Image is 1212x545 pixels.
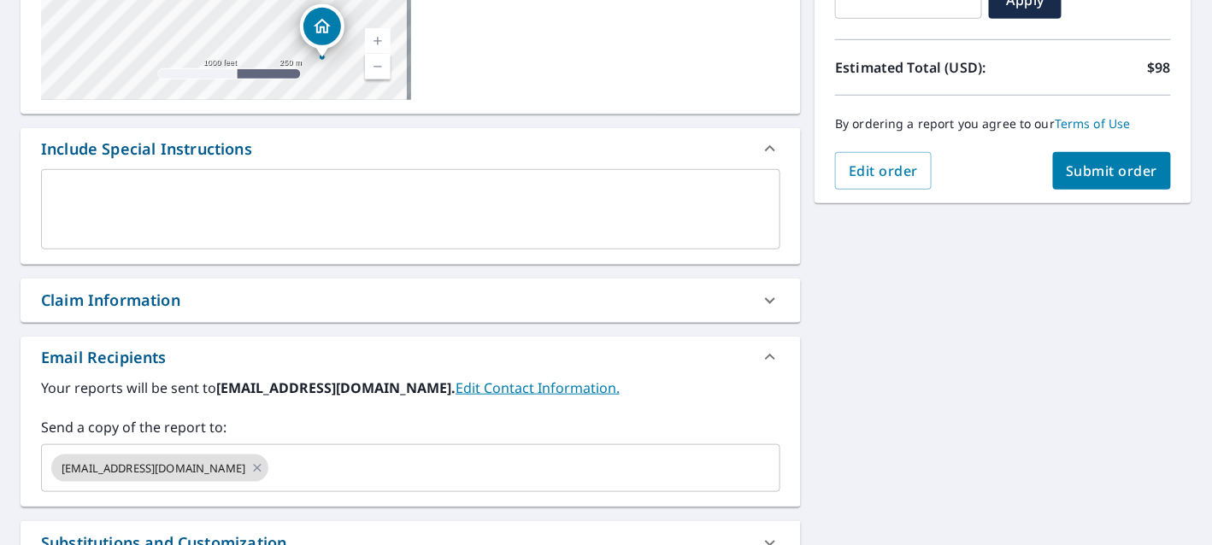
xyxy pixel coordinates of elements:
p: Estimated Total (USD): [835,57,1003,78]
button: Submit order [1053,152,1172,190]
button: Edit order [835,152,932,190]
a: Terms of Use [1055,115,1131,132]
a: EditContactInfo [456,378,620,397]
span: Edit order [849,161,918,180]
div: [EMAIL_ADDRESS][DOMAIN_NAME] [51,454,268,482]
p: $98 [1148,57,1171,78]
div: Dropped pin, building 1, Residential property, 3109 Edgemere Ave Minneapolis, MN 55418 [300,4,344,57]
span: Submit order [1067,161,1158,180]
div: Include Special Instructions [41,138,252,161]
label: Send a copy of the report to: [41,417,780,437]
span: [EMAIL_ADDRESS][DOMAIN_NAME] [51,460,256,477]
div: Include Special Instructions [21,128,801,169]
div: Email Recipients [41,346,167,369]
div: Email Recipients [21,337,801,378]
div: Claim Information [21,278,801,322]
b: [EMAIL_ADDRESS][DOMAIN_NAME]. [216,378,456,397]
a: Current Level 15, Zoom In [365,28,391,54]
a: Current Level 15, Zoom Out [365,54,391,79]
div: Claim Information [41,289,180,312]
p: By ordering a report you agree to our [835,116,1171,132]
label: Your reports will be sent to [41,378,780,398]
